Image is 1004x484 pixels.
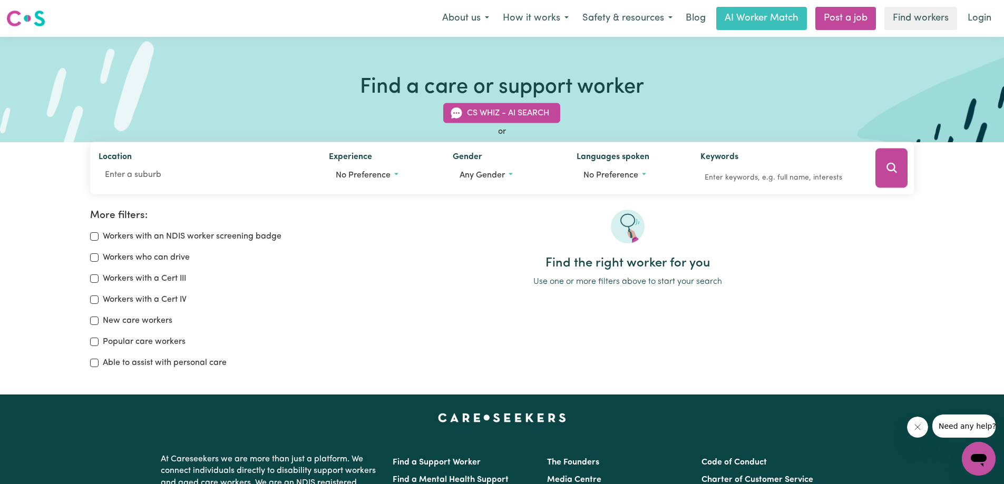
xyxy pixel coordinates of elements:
[329,151,372,165] label: Experience
[907,417,928,438] iframe: Close message
[6,7,64,16] span: Need any help?
[393,458,481,467] a: Find a Support Worker
[716,7,807,30] a: AI Worker Match
[453,151,482,165] label: Gender
[875,149,908,188] button: Search
[6,9,45,28] img: Careseekers logo
[443,103,560,123] button: CS Whiz - AI Search
[6,6,45,31] a: Careseekers logo
[103,272,186,285] label: Workers with a Cert III
[453,165,560,185] button: Worker gender preference
[701,458,767,467] a: Code of Conduct
[961,7,998,30] a: Login
[103,230,281,243] label: Workers with an NDIS worker screening badge
[884,7,957,30] a: Find workers
[460,171,505,180] span: Any gender
[90,125,914,138] div: or
[103,335,186,348] label: Popular care workers
[679,7,712,30] a: Blog
[90,210,328,222] h2: More filters:
[103,251,190,264] label: Workers who can drive
[103,293,187,306] label: Workers with a Cert IV
[576,7,679,29] button: Safety & resources
[438,413,566,422] a: Careseekers home page
[700,151,738,165] label: Keywords
[932,414,996,438] iframe: Message from company
[341,256,914,271] h2: Find the right worker for you
[360,75,644,100] h1: Find a care or support worker
[583,171,638,180] span: No preference
[547,476,601,484] a: Media Centre
[577,165,684,185] button: Worker language preferences
[103,314,172,327] label: New care workers
[103,357,227,369] label: Able to assist with personal care
[700,170,861,186] input: Enter keywords, e.g. full name, interests
[701,476,813,484] a: Charter of Customer Service
[962,442,996,476] iframe: Button to launch messaging window
[815,7,876,30] a: Post a job
[547,458,599,467] a: The Founders
[329,165,436,185] button: Worker experience options
[496,7,576,29] button: How it works
[577,151,649,165] label: Languages spoken
[99,151,132,165] label: Location
[99,165,313,184] input: Enter a suburb
[435,7,496,29] button: About us
[341,275,914,288] p: Use one or more filters above to start your search
[336,171,391,180] span: No preference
